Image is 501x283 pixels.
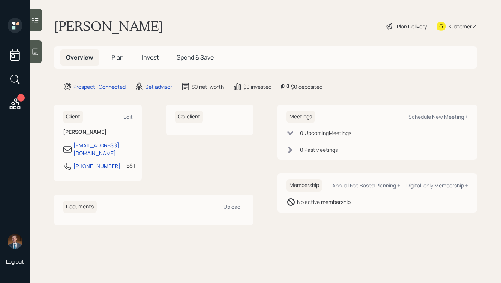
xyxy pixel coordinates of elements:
[397,22,427,30] div: Plan Delivery
[332,182,400,189] div: Annual Fee Based Planning +
[63,129,133,135] h6: [PERSON_NAME]
[126,162,136,169] div: EST
[73,83,126,91] div: Prospect · Connected
[111,53,124,61] span: Plan
[192,83,224,91] div: $0 net-worth
[123,113,133,120] div: Edit
[142,53,159,61] span: Invest
[54,18,163,34] h1: [PERSON_NAME]
[63,111,83,123] h6: Client
[17,94,25,102] div: 1
[223,203,244,210] div: Upload +
[175,111,203,123] h6: Co-client
[291,83,322,91] div: $0 deposited
[300,129,351,137] div: 0 Upcoming Meeting s
[63,201,97,213] h6: Documents
[6,258,24,265] div: Log out
[448,22,472,30] div: Kustomer
[286,179,322,192] h6: Membership
[243,83,271,91] div: $0 invested
[145,83,172,91] div: Set advisor
[7,234,22,249] img: hunter_neumayer.jpg
[177,53,214,61] span: Spend & Save
[408,113,468,120] div: Schedule New Meeting +
[406,182,468,189] div: Digital-only Membership +
[297,198,351,206] div: No active membership
[73,141,133,157] div: [EMAIL_ADDRESS][DOMAIN_NAME]
[66,53,93,61] span: Overview
[286,111,315,123] h6: Meetings
[73,162,120,170] div: [PHONE_NUMBER]
[300,146,338,154] div: 0 Past Meeting s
